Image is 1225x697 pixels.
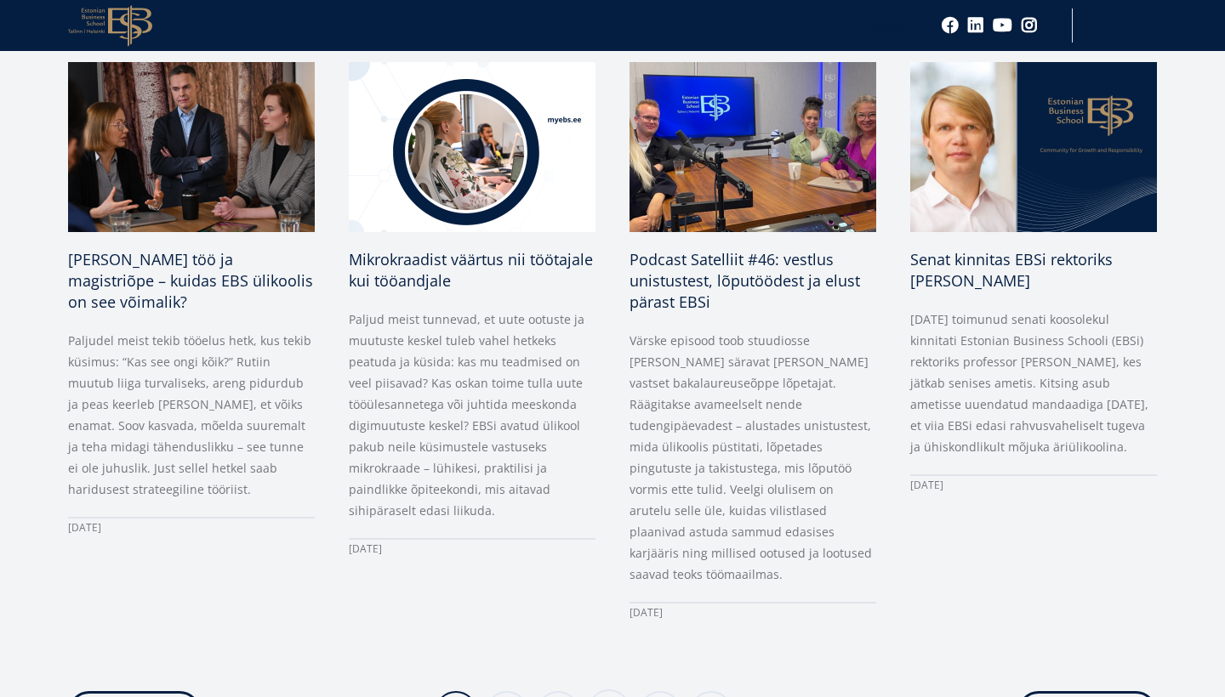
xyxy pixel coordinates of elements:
span: [PERSON_NAME] töö ja magistriõpe – kuidas EBS ülikoolis on see võimalik? [68,249,313,312]
a: Youtube [993,17,1012,34]
img: a [349,62,595,232]
img: EBS Magistriõpe [68,62,315,232]
div: [DATE] [349,538,595,559]
span: Podcast Satelliit #46: vestlus unistustest, lõputöödest ja elust pärast EBSi [630,249,860,312]
img: a [910,62,1157,232]
div: [DATE] [68,517,315,538]
div: [DATE] [910,474,1157,496]
a: Linkedin [967,17,984,34]
p: Värske episood toob stuudiosse [PERSON_NAME] säravat [PERSON_NAME] vastset bakalaureuseõppe lõpet... [630,330,876,585]
p: Paljud meist tunnevad, et uute ootuste ja muutuste keskel tuleb vahel hetkeks peatuda ja küsida: ... [349,309,595,521]
p: [DATE] toimunud senati koosolekul kinnitati Estonian Business Schooli (EBSi) rektoriks professor ... [910,309,1157,457]
p: Paljudel meist tekib tööelus hetk, kus tekib küsimus: “Kas see ongi kõik?” Rutiin muutub liiga tu... [68,330,315,500]
a: Facebook [942,17,959,34]
span: Senat kinnitas EBSi rektoriks [PERSON_NAME] [910,249,1113,291]
img: a [630,62,876,232]
span: Mikrokraadist väärtus nii töötajale kui tööandjale [349,249,593,291]
div: [DATE] [630,602,876,623]
a: Instagram [1021,17,1038,34]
